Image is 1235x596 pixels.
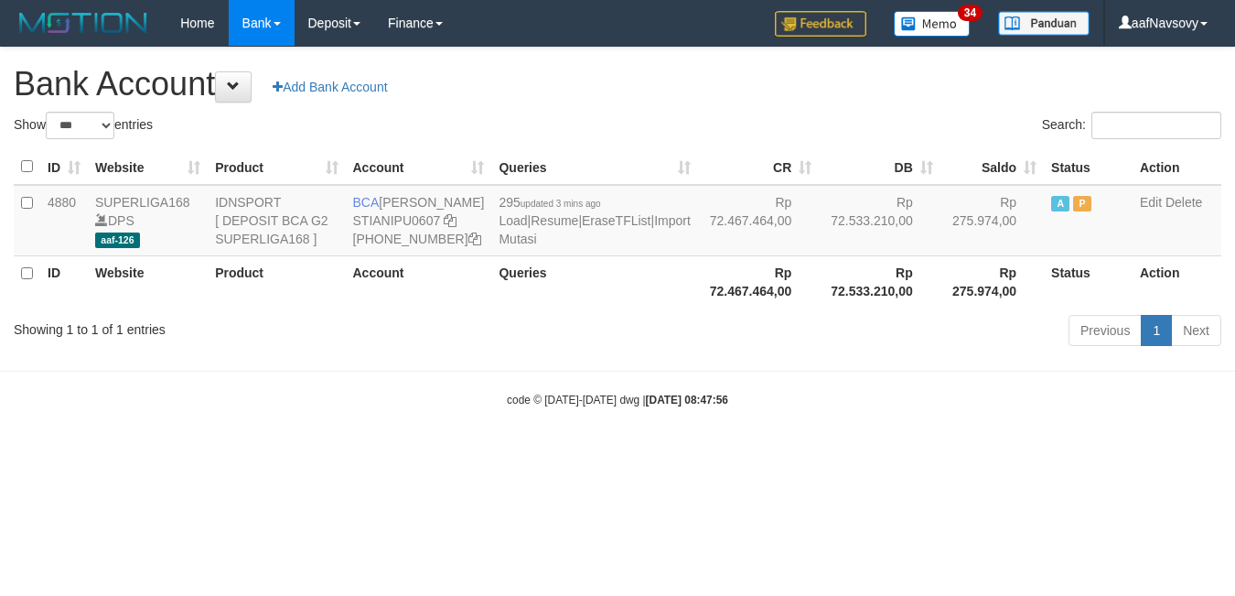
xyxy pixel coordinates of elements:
[1091,112,1221,139] input: Search:
[940,185,1044,256] td: Rp 275.974,00
[940,255,1044,308] th: Rp 275.974,00
[95,233,140,248] span: aaf-126
[698,185,819,256] td: Rp 72.467.464,00
[1073,196,1091,211] span: Paused
[88,149,208,185] th: Website: activate to sort column ascending
[491,149,697,185] th: Queries: activate to sort column ascending
[14,112,153,139] label: Show entries
[40,149,88,185] th: ID: activate to sort column ascending
[208,185,345,256] td: IDNSPORT [ DEPOSIT BCA G2 SUPERLIGA168 ]
[894,11,971,37] img: Button%20Memo.svg
[1141,315,1172,346] a: 1
[819,149,940,185] th: DB: activate to sort column ascending
[775,11,866,37] img: Feedback.jpg
[698,255,819,308] th: Rp 72.467.464,00
[491,255,697,308] th: Queries
[1133,149,1221,185] th: Action
[499,213,527,228] a: Load
[346,149,492,185] th: Account: activate to sort column ascending
[998,11,1090,36] img: panduan.png
[353,213,441,228] a: STIANIPU0607
[1171,315,1221,346] a: Next
[1133,255,1221,308] th: Action
[346,255,492,308] th: Account
[95,195,190,210] a: SUPERLIGA168
[444,213,456,228] a: Copy STIANIPU0607 to clipboard
[582,213,650,228] a: EraseTFList
[499,213,690,246] a: Import Mutasi
[14,313,501,339] div: Showing 1 to 1 of 1 entries
[1140,195,1162,210] a: Edit
[1051,196,1069,211] span: Active
[40,185,88,256] td: 4880
[88,255,208,308] th: Website
[14,66,1221,103] h1: Bank Account
[646,394,728,406] strong: [DATE] 08:47:56
[521,199,601,209] span: updated 3 mins ago
[499,195,600,210] span: 295
[499,195,690,246] span: | | |
[40,255,88,308] th: ID
[14,9,153,37] img: MOTION_logo.png
[46,112,114,139] select: Showentries
[819,185,940,256] td: Rp 72.533.210,00
[208,255,345,308] th: Product
[1165,195,1202,210] a: Delete
[507,394,728,406] small: code © [DATE]-[DATE] dwg |
[1069,315,1142,346] a: Previous
[346,185,492,256] td: [PERSON_NAME] [PHONE_NUMBER]
[698,149,819,185] th: CR: activate to sort column ascending
[958,5,983,21] span: 34
[1042,112,1221,139] label: Search:
[88,185,208,256] td: DPS
[940,149,1044,185] th: Saldo: activate to sort column ascending
[1044,255,1133,308] th: Status
[468,232,481,246] a: Copy 4062280194 to clipboard
[208,149,345,185] th: Product: activate to sort column ascending
[819,255,940,308] th: Rp 72.533.210,00
[1044,149,1133,185] th: Status
[353,195,380,210] span: BCA
[261,71,399,103] a: Add Bank Account
[531,213,578,228] a: Resume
